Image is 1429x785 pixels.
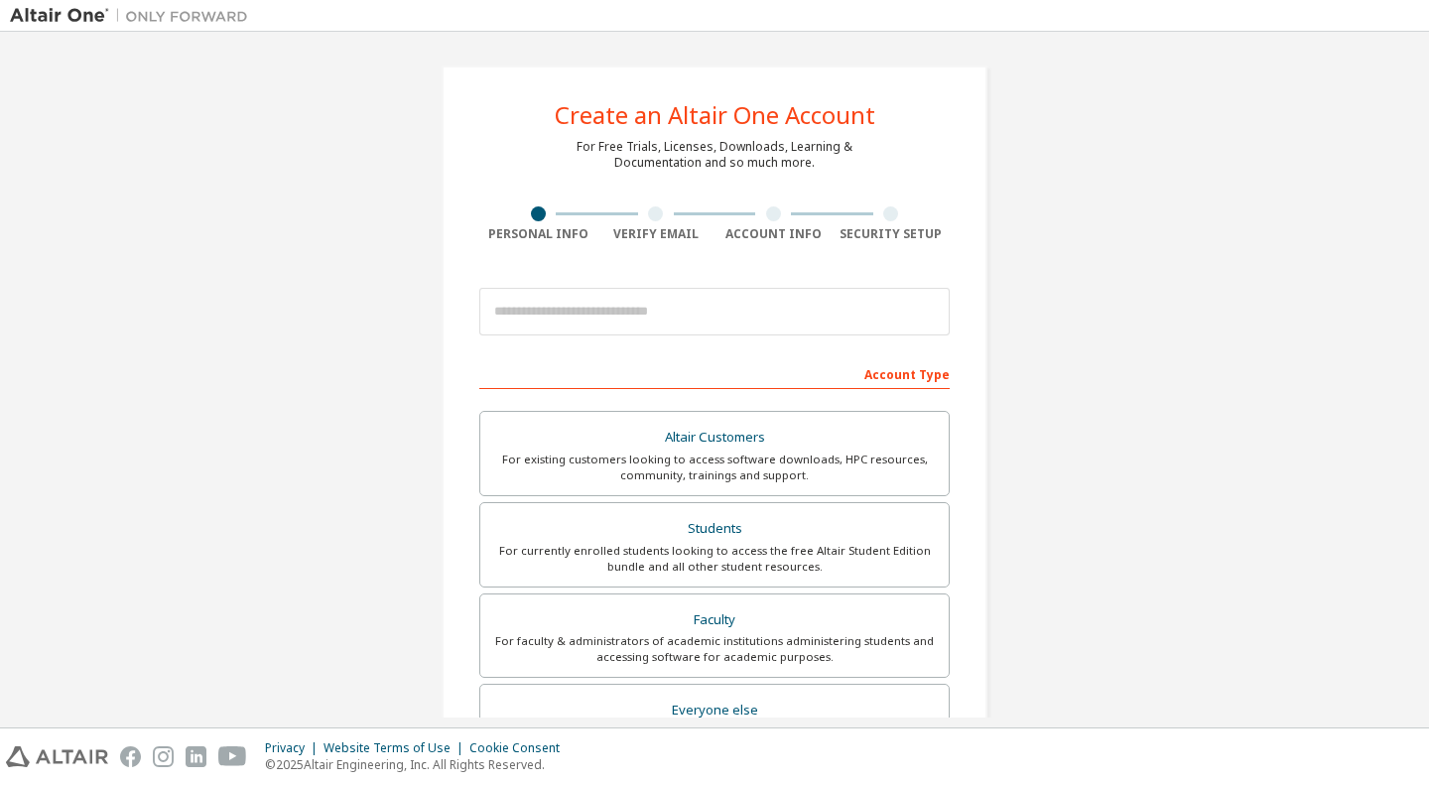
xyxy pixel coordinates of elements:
div: Website Terms of Use [324,740,469,756]
div: Privacy [265,740,324,756]
div: Faculty [492,606,937,634]
div: Personal Info [479,226,597,242]
div: Altair Customers [492,424,937,452]
p: © 2025 Altair Engineering, Inc. All Rights Reserved. [265,756,572,773]
img: facebook.svg [120,746,141,767]
img: youtube.svg [218,746,247,767]
div: Security Setup [833,226,951,242]
img: altair_logo.svg [6,746,108,767]
div: Students [492,515,937,543]
img: linkedin.svg [186,746,206,767]
img: Altair One [10,6,258,26]
div: Create an Altair One Account [555,103,875,127]
div: Account Type [479,357,950,389]
div: Cookie Consent [469,740,572,756]
div: Everyone else [492,697,937,724]
div: Account Info [714,226,833,242]
img: instagram.svg [153,746,174,767]
div: Verify Email [597,226,715,242]
div: For existing customers looking to access software downloads, HPC resources, community, trainings ... [492,452,937,483]
div: For Free Trials, Licenses, Downloads, Learning & Documentation and so much more. [577,139,852,171]
div: For faculty & administrators of academic institutions administering students and accessing softwa... [492,633,937,665]
div: For currently enrolled students looking to access the free Altair Student Edition bundle and all ... [492,543,937,575]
